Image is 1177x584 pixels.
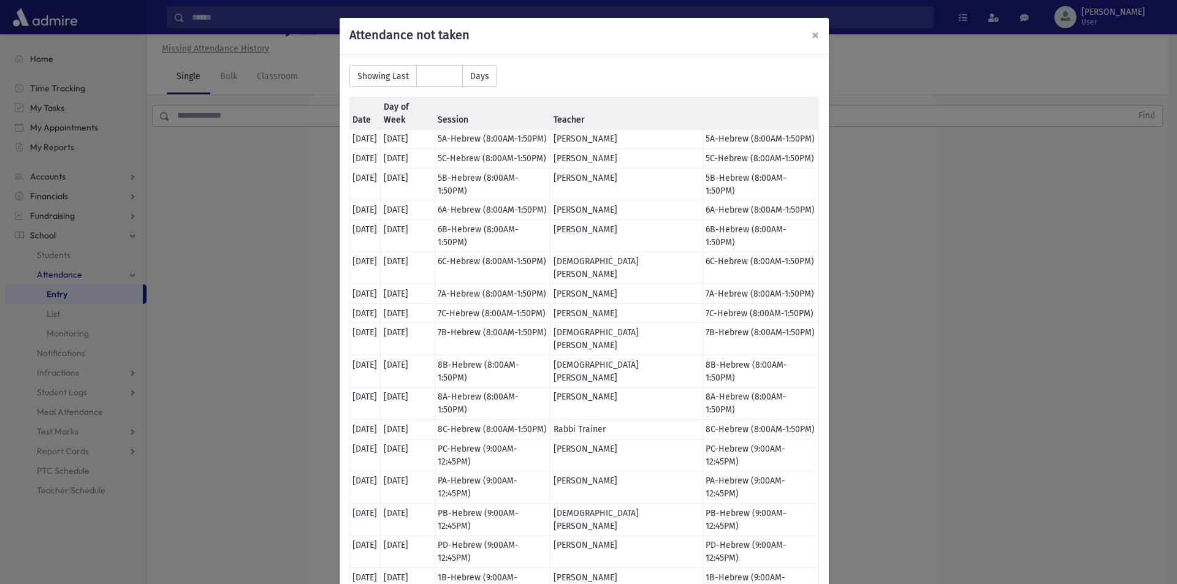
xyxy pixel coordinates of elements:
td: [DATE] [349,323,381,355]
td: 6A-Hebrew (8:00AM-1:50PM) [435,200,550,220]
span: × [812,26,819,44]
span: Days [462,65,497,87]
td: 7A-Hebrew (8:00AM-1:50PM) [435,284,550,304]
div: 5C-Hebrew (8:00AM-1:50PM) [706,152,815,165]
td: [DATE] [381,323,435,355]
td: [DATE] [381,303,435,323]
td: 6B-Hebrew (8:00AM-1:50PM) [435,219,550,252]
td: [DATE] [349,503,381,536]
h5: Attendance not taken [349,28,819,42]
td: [DATE] [349,149,381,169]
td: [DATE] [381,503,435,536]
td: [PERSON_NAME] [550,284,703,304]
div: 7A-Hebrew (8:00AM-1:50PM) [706,287,815,300]
div: 8A-Hebrew (8:00AM-1:50PM) [706,390,815,416]
td: [DATE] [381,387,435,420]
td: 5C-Hebrew (8:00AM-1:50PM) [435,149,550,169]
td: [DATE] [381,355,435,387]
td: [DATE] [381,471,435,504]
th: Date [349,97,381,130]
td: PD-Hebrew (9:00AM-12:45PM) [435,536,550,568]
td: [PERSON_NAME] [550,219,703,252]
td: [DATE] [381,149,435,169]
div: PD-Hebrew (9:00AM-12:45PM) [706,539,815,564]
td: [DATE] [349,355,381,387]
td: [DATE] [381,420,435,439]
td: 5B-Hebrew (8:00AM-1:50PM) [435,168,550,200]
td: [DATE] [349,420,381,439]
td: [DATE] [349,252,381,284]
td: [DATE] [349,303,381,323]
div: 8C-Hebrew (8:00AM-1:50PM) [706,423,815,436]
td: [PERSON_NAME] [550,200,703,220]
td: [PERSON_NAME] [550,129,703,149]
td: [DATE] [381,439,435,471]
td: [DATE] [381,129,435,149]
td: [DATE] [349,387,381,420]
td: [PERSON_NAME] [550,536,703,568]
td: [DEMOGRAPHIC_DATA][PERSON_NAME] [550,503,703,536]
td: [DATE] [381,252,435,284]
td: 6C-Hebrew (8:00AM-1:50PM) [435,252,550,284]
td: PB-Hebrew (9:00AM-12:45PM) [435,503,550,536]
button: Close [812,28,819,42]
th: Day of Week [381,97,435,130]
td: [PERSON_NAME] [550,149,703,169]
th: Session [435,97,550,130]
div: 6B-Hebrew (8:00AM-1:50PM) [706,223,815,249]
div: 5B-Hebrew (8:00AM-1:50PM) [706,172,815,197]
div: 5A-Hebrew (8:00AM-1:50PM) [706,132,815,145]
td: [DEMOGRAPHIC_DATA][PERSON_NAME] [550,355,703,387]
td: [DATE] [349,284,381,304]
div: 6C-Hebrew (8:00AM-1:50PM) [706,255,815,268]
td: PC-Hebrew (9:00AM-12:45PM) [435,439,550,471]
td: [DATE] [381,168,435,200]
div: 8B-Hebrew (8:00AM-1:50PM) [706,358,815,384]
td: [DATE] [349,200,381,220]
td: [DATE] [381,200,435,220]
td: [DEMOGRAPHIC_DATA][PERSON_NAME] [550,323,703,355]
td: PA-Hebrew (9:00AM-12:45PM) [435,471,550,504]
td: [DATE] [381,536,435,568]
td: [PERSON_NAME] [550,168,703,200]
div: 7C-Hebrew (8:00AM-1:50PM) [706,307,815,320]
td: 8B-Hebrew (8:00AM-1:50PM) [435,355,550,387]
td: [PERSON_NAME] [550,439,703,471]
div: PB-Hebrew (9:00AM-12:45PM) [706,507,815,533]
th: Teacher [550,97,703,130]
td: 7C-Hebrew (8:00AM-1:50PM) [435,303,550,323]
td: [DATE] [349,168,381,200]
td: [PERSON_NAME] [550,303,703,323]
div: 6A-Hebrew (8:00AM-1:50PM) [706,203,815,216]
td: [DATE] [349,129,381,149]
td: [DATE] [349,439,381,471]
td: [DATE] [381,219,435,252]
span: Showing Last [349,65,417,87]
div: 7B-Hebrew (8:00AM-1:50PM) [706,326,815,339]
td: 7B-Hebrew (8:00AM-1:50PM) [435,323,550,355]
td: [DATE] [349,219,381,252]
td: 8A-Hebrew (8:00AM-1:50PM) [435,387,550,420]
td: [PERSON_NAME] [550,471,703,504]
td: [PERSON_NAME] [550,387,703,420]
td: Rabbi Trainer [550,420,703,439]
td: 8C-Hebrew (8:00AM-1:50PM) [435,420,550,439]
div: PC-Hebrew (9:00AM-12:45PM) [706,442,815,468]
td: [DATE] [349,471,381,504]
td: [DATE] [349,536,381,568]
td: [DATE] [381,284,435,304]
div: PA-Hebrew (9:00AM-12:45PM) [706,474,815,500]
td: 5A-Hebrew (8:00AM-1:50PM) [435,129,550,149]
td: [DEMOGRAPHIC_DATA][PERSON_NAME] [550,252,703,284]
